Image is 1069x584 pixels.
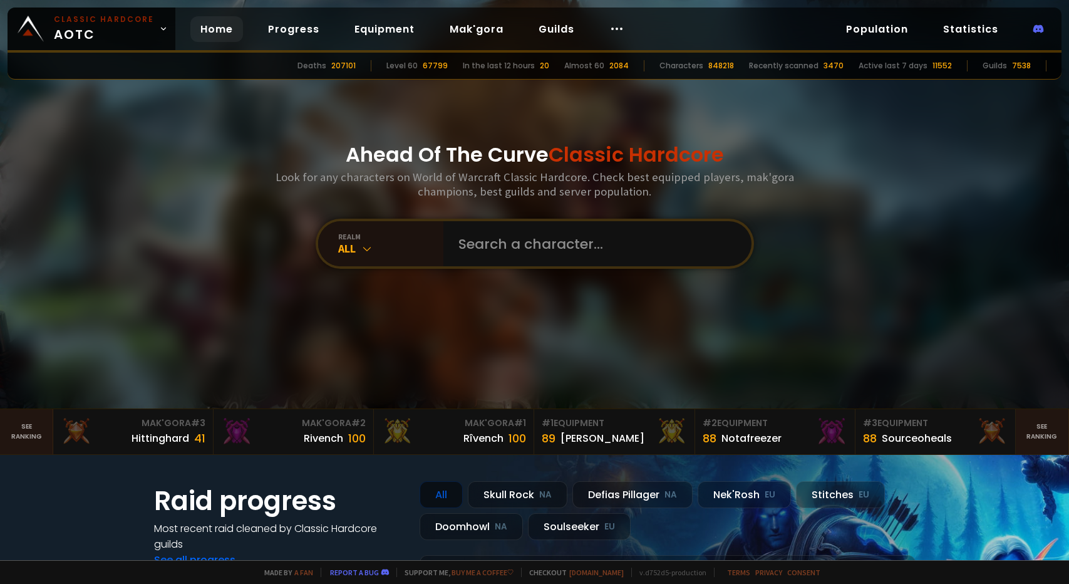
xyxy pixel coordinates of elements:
a: Statistics [933,16,1008,42]
a: Population [836,16,918,42]
div: Recently scanned [749,60,819,71]
span: AOTC [54,14,154,44]
div: In the last 12 hours [463,60,535,71]
div: 100 [509,430,526,447]
div: 100 [348,430,366,447]
a: Privacy [755,568,782,577]
div: Equipment [863,417,1008,430]
small: NA [664,489,677,501]
span: # 3 [191,417,205,429]
div: Level 60 [386,60,418,71]
input: Search a character... [451,221,736,266]
div: realm [338,232,443,241]
span: # 1 [542,417,554,429]
div: Soulseeker [528,513,631,540]
div: Equipment [542,417,686,430]
div: All [338,241,443,256]
div: 11552 [932,60,952,71]
small: EU [765,489,775,501]
div: Notafreezer [721,430,782,446]
div: Rîvench [463,430,504,446]
a: a fan [294,568,313,577]
div: Deaths [297,60,326,71]
a: [DOMAIN_NAME] [569,568,624,577]
a: Equipment [344,16,425,42]
div: Guilds [983,60,1007,71]
a: Classic HardcoreAOTC [8,8,175,50]
span: # 2 [351,417,366,429]
a: Mak'Gora#3Hittinghard41 [53,409,214,454]
h3: Look for any characters on World of Warcraft Classic Hardcore. Check best equipped players, mak'g... [271,170,799,199]
span: Checkout [521,568,624,577]
a: Mak'Gora#1Rîvench100 [374,409,534,454]
small: EU [859,489,869,501]
small: NA [495,521,507,533]
span: # 1 [514,417,526,429]
span: Support me, [396,568,514,577]
a: Consent [787,568,820,577]
small: EU [604,521,615,533]
span: v. d752d5 - production [631,568,706,577]
div: Mak'Gora [381,417,526,430]
div: 2084 [609,60,629,71]
div: Characters [659,60,703,71]
a: Home [190,16,243,42]
div: [PERSON_NAME] [560,430,644,446]
h1: Raid progress [154,481,405,521]
div: 7538 [1012,60,1031,71]
div: Nek'Rosh [698,481,791,508]
a: #3Equipment88Sourceoheals [855,409,1016,454]
div: Skull Rock [468,481,567,508]
span: # 3 [863,417,877,429]
h1: Ahead Of The Curve [346,140,724,170]
small: NA [539,489,552,501]
div: 41 [194,430,205,447]
div: All [420,481,463,508]
a: Report a bug [330,568,379,577]
div: 3470 [824,60,844,71]
a: #2Equipment88Notafreezer [695,409,855,454]
a: Seeranking [1016,409,1069,454]
a: Buy me a coffee [452,568,514,577]
a: Progress [258,16,329,42]
div: Mak'Gora [61,417,205,430]
div: 88 [703,430,716,447]
span: Made by [257,568,313,577]
small: Classic Hardcore [54,14,154,25]
div: 88 [863,430,877,447]
div: Almost 60 [564,60,604,71]
div: 848218 [708,60,734,71]
div: 20 [540,60,549,71]
h4: Most recent raid cleaned by Classic Hardcore guilds [154,521,405,552]
span: Classic Hardcore [549,140,724,169]
div: 89 [542,430,555,447]
div: 67799 [423,60,448,71]
div: Hittinghard [132,430,189,446]
a: #1Equipment89[PERSON_NAME] [534,409,695,454]
div: 207101 [331,60,356,71]
span: # 2 [703,417,717,429]
div: Rivench [304,430,343,446]
a: Guilds [529,16,584,42]
a: Mak'gora [440,16,514,42]
div: Active last 7 days [859,60,927,71]
div: Sourceoheals [882,430,952,446]
a: See all progress [154,553,235,567]
div: Doomhowl [420,513,523,540]
a: Terms [727,568,750,577]
div: Stitches [796,481,885,508]
a: Mak'Gora#2Rivench100 [214,409,374,454]
div: Equipment [703,417,847,430]
div: Defias Pillager [572,481,693,508]
div: Mak'Gora [221,417,366,430]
